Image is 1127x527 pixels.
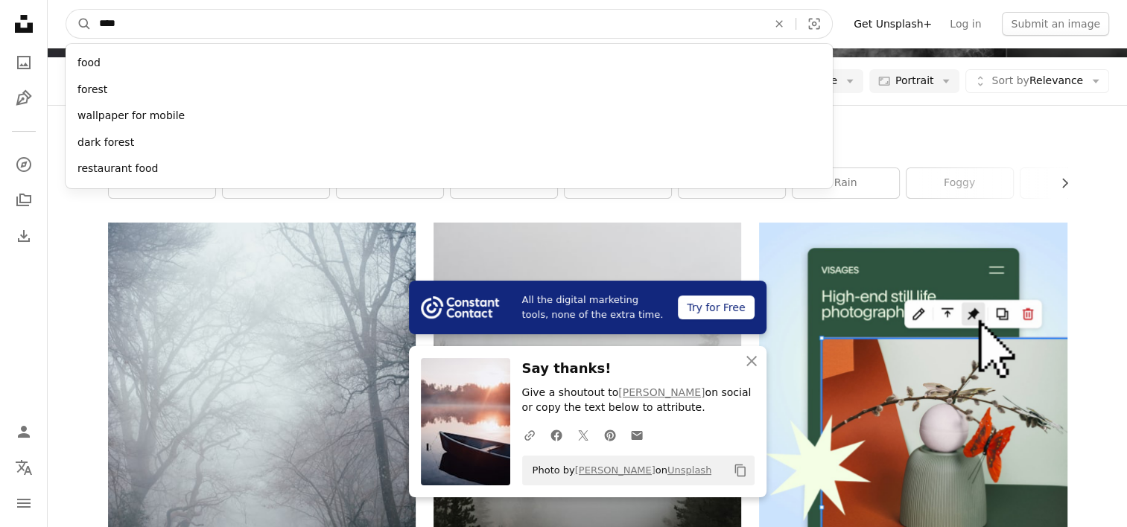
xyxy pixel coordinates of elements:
span: Photo by on [525,459,712,482]
a: bare tree between road [108,447,416,460]
button: Menu [9,488,39,518]
button: Clear [763,10,796,38]
div: food [66,50,833,77]
a: Log in [941,12,990,36]
form: Find visuals sitewide [66,9,833,39]
span: Sort by [991,74,1029,86]
a: rain [793,168,899,198]
button: Search Unsplash [66,10,92,38]
button: Copy to clipboard [728,458,753,483]
button: Language [9,453,39,482]
a: Get Unsplash+ [845,12,941,36]
a: Home — Unsplash [9,9,39,42]
a: Photos [9,48,39,77]
button: Sort byRelevance [965,69,1109,93]
a: Unsplash [667,464,711,476]
a: Share on Pinterest [597,420,623,450]
p: Give a shoutout to on social or copy the text below to attribute. [522,386,755,415]
a: foggy [907,168,1013,198]
span: Portrait [895,74,933,89]
div: restaurant food [66,156,833,182]
a: Download History [9,221,39,251]
h3: Say thanks! [522,358,755,380]
a: Illustrations [9,83,39,113]
a: [PERSON_NAME] [575,464,655,476]
button: Submit an image [1002,12,1109,36]
button: Portrait [869,69,959,93]
a: [PERSON_NAME] [618,386,705,398]
span: All the digital marketing tools, none of the extra time. [522,293,667,322]
button: scroll list to the right [1051,168,1067,198]
div: wallpaper for mobile [66,103,833,130]
span: Relevance [991,74,1083,89]
a: Share on Facebook [543,420,570,450]
a: Log in / Sign up [9,417,39,447]
a: Collections [9,185,39,215]
button: Visual search [796,10,832,38]
div: forest [66,77,833,103]
div: Try for Free [678,296,754,319]
a: Explore [9,150,39,179]
a: Share over email [623,420,650,450]
div: dark forest [66,130,833,156]
img: file-1754318165549-24bf788d5b37 [421,296,499,319]
a: nature [1020,168,1127,198]
a: All the digital marketing tools, none of the extra time.Try for Free [409,281,766,334]
a: Share on Twitter [570,420,597,450]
